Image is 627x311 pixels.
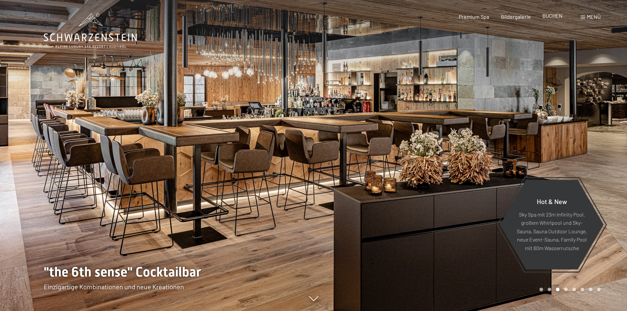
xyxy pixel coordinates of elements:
[537,197,567,205] span: Hot & New
[597,288,601,291] div: Carousel Page 8
[572,288,576,291] div: Carousel Page 5
[500,179,604,270] a: Hot & New Sky Spa mit 23m Infinity Pool, großem Whirlpool und Sky-Sauna, Sauna Outdoor Lounge, ne...
[581,288,584,291] div: Carousel Page 6
[564,288,568,291] div: Carousel Page 4
[556,288,560,291] div: Carousel Page 3 (Current Slide)
[501,13,531,20] a: Bildergalerie
[537,288,601,291] div: Carousel Pagination
[539,288,543,291] div: Carousel Page 1
[587,13,601,20] span: Menü
[542,13,562,19] a: BUCHEN
[459,13,489,20] a: Premium Spa
[516,210,588,252] p: Sky Spa mit 23m Infinity Pool, großem Whirlpool und Sky-Sauna, Sauna Outdoor Lounge, neue Event-S...
[589,288,592,291] div: Carousel Page 7
[548,288,551,291] div: Carousel Page 2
